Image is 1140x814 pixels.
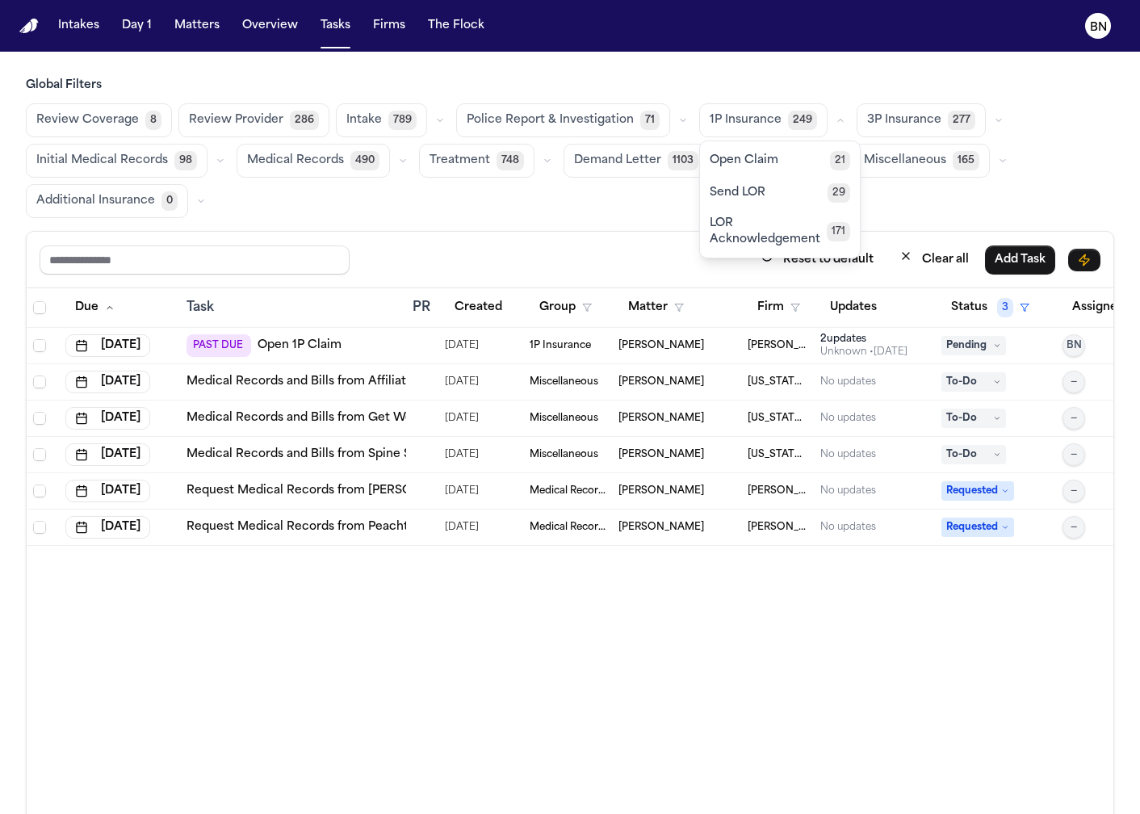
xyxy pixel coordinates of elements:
span: 277 [948,111,975,130]
span: Medical Records [530,485,606,497]
button: Review Coverage8 [26,103,172,137]
button: Initial Medical Records98 [26,144,207,178]
a: Medical Records and Bills from Affiliated Diagnostics of [GEOGRAPHIC_DATA] [187,374,635,390]
span: Michigan Auto Law [748,376,807,388]
span: Tonya Olencki [618,339,704,352]
div: No updates [820,448,876,461]
span: Pending [941,336,1006,355]
button: — [1062,516,1085,539]
span: — [1071,448,1077,461]
button: Matters [168,11,226,40]
button: — [1062,407,1085,430]
span: To-Do [941,445,1006,464]
span: 3P Insurance [867,112,941,128]
span: Review Provider [189,112,283,128]
button: 3P Insurance277 [857,103,986,137]
button: — [1062,443,1085,466]
span: 249 [788,111,817,130]
div: No updates [820,412,876,425]
button: Intake789 [336,103,427,137]
a: Medical Records and Bills from Get Well Urgent Care - [PERSON_NAME][GEOGRAPHIC_DATA][PERSON_NAME] [187,410,828,426]
span: LOR Acknowledgement [710,216,827,248]
button: Reset to default [751,245,883,275]
span: PAST DUE [187,334,251,357]
span: Select row [33,485,46,497]
span: Miscellaneous [864,153,946,169]
a: The Flock [421,11,491,40]
span: Requested [941,481,1014,501]
span: To-Do [941,372,1006,392]
img: Finch Logo [19,19,39,34]
div: Last updated by System at 8/4/2025, 3:14:11 PM [820,346,907,359]
span: 3 [997,298,1013,317]
span: Send LOR [710,185,765,201]
span: Select row [33,521,46,534]
button: [DATE] [65,480,150,502]
span: Miscellaneous [530,448,598,461]
button: 1P Insurance249 [699,103,828,137]
span: Tyrone Armstrong [618,376,704,388]
span: 21 [830,151,850,170]
span: 0 [161,191,178,211]
button: — [1062,371,1085,393]
a: Medical Records and Bills from Spine Specialists of [US_STATE] [187,447,547,463]
button: Clear all [890,245,979,275]
span: 748 [497,151,524,170]
span: Open Claim [710,153,778,169]
span: 1103 [668,151,698,170]
span: 1P Insurance [710,112,782,128]
a: Request Medical Records from [PERSON_NAME] [187,483,467,499]
button: Medical Records490 [237,144,390,178]
a: Open 1P Claim [258,338,342,354]
button: Police Report & Investigation71 [456,103,670,137]
span: Miscellaneous [530,376,598,388]
span: 8/15/2025, 12:51:50 PM [445,480,479,502]
span: 789 [388,111,417,130]
span: Select row [33,412,46,425]
span: — [1071,376,1077,388]
span: Additional Insurance [36,193,155,209]
span: 8 [145,111,161,130]
button: Miscellaneous165 [853,144,990,178]
button: Additional Insurance0 [26,184,188,218]
button: [DATE] [65,443,150,466]
div: PR [413,298,432,317]
span: Blaska Holm [748,485,807,497]
span: Demand Letter [574,153,661,169]
button: LOR Acknowledgement171 [700,209,860,254]
div: 2 update s [820,333,907,346]
div: No updates [820,521,876,534]
span: Devin Johnson [618,485,704,497]
span: — [1071,521,1077,534]
span: 171 [827,222,850,241]
button: Review Provider286 [178,103,329,137]
button: [DATE] [65,516,150,539]
a: Home [19,19,39,34]
span: Tyrone Armstrong [618,412,704,425]
button: Firms [367,11,412,40]
button: Immediate Task [1068,249,1100,271]
span: Select row [33,448,46,461]
span: Treatment [430,153,490,169]
button: [DATE] [65,407,150,430]
button: Send LOR29 [700,177,860,209]
button: Created [445,293,512,322]
button: [DATE] [65,334,150,357]
a: Tasks [314,11,357,40]
span: Review Coverage [36,112,139,128]
button: Intakes [52,11,106,40]
span: BN [1067,339,1082,352]
span: Police Report & Investigation [467,112,634,128]
span: 165 [953,151,979,170]
span: Requested [941,518,1014,537]
span: 71 [640,111,660,130]
span: — [1071,412,1077,425]
div: No updates [820,376,876,388]
span: 8/4/2025, 11:58:39 AM [445,334,479,357]
span: To-Do [941,409,1006,428]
